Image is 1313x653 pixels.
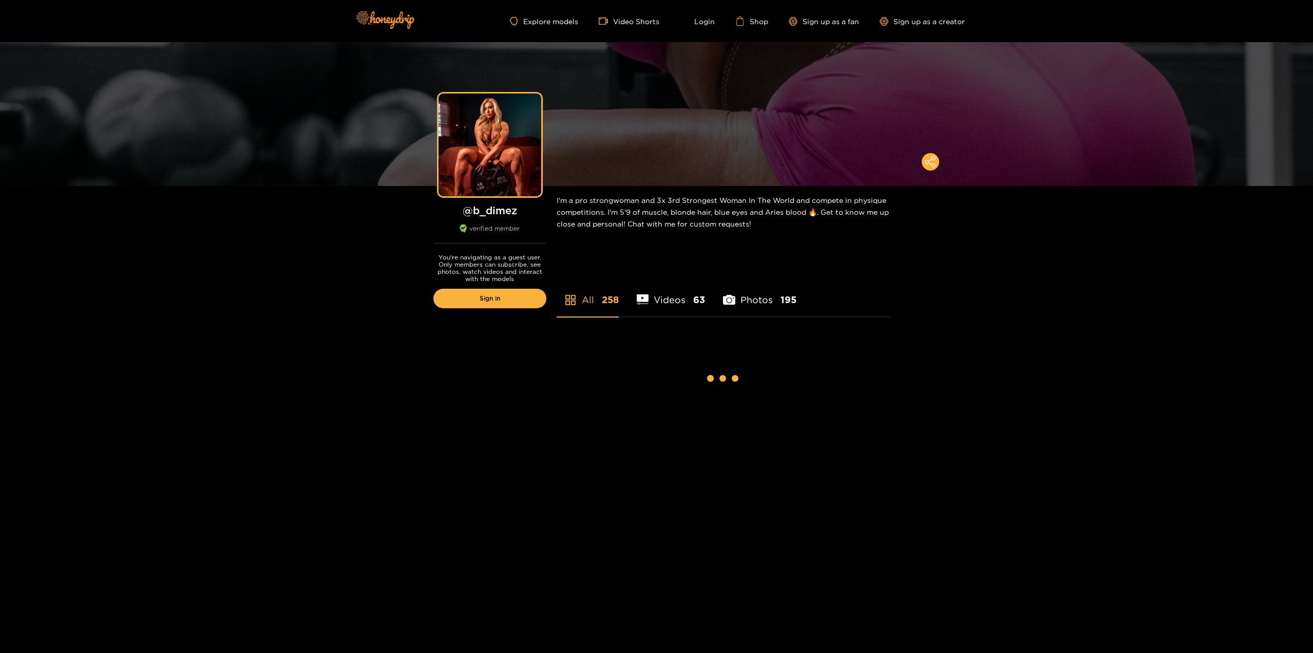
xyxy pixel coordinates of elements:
[680,16,715,26] a: Login
[637,270,706,316] li: Videos
[433,254,546,283] p: You're navigating as a guest user. Only members can subscribe, see photos, watch videos and inter...
[564,294,577,306] span: appstore
[557,186,890,238] div: I'm a pro strongwoman and 3x 3rd Strongest Woman In The World and compete in physique competition...
[723,270,796,316] li: Photos
[433,289,546,308] a: Sign in
[602,293,619,306] span: 258
[880,17,965,26] a: Sign up as a creator
[781,293,796,306] span: 195
[599,16,659,26] a: Video Shorts
[789,17,859,26] a: Sign up as a fan
[433,204,546,217] h1: @ b_dimez
[433,225,546,244] div: verified member
[693,293,705,306] span: 63
[735,16,768,26] a: Shop
[510,17,578,26] a: Explore models
[599,16,613,26] span: video-camera
[557,270,619,316] li: All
